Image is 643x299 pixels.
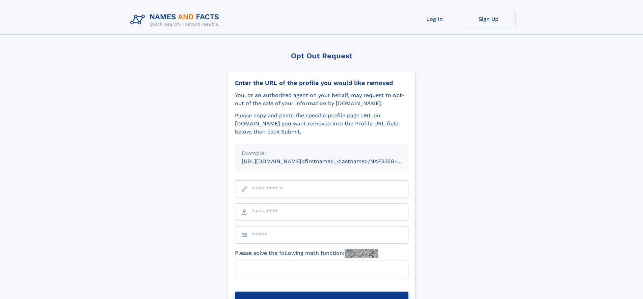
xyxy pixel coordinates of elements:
[128,11,225,29] img: Logo Names and Facts
[228,52,416,60] div: Opt Out Request
[235,91,408,108] div: You, or an authorized agent on your behalf, may request to opt-out of the sale of your informatio...
[408,11,462,27] a: Log In
[242,149,402,157] div: Example:
[235,79,408,87] div: Enter the URL of the profile you would like removed
[242,158,421,165] small: [URL][DOMAIN_NAME]<firstname>_<lastname>/NAF325G-xxxxxxxx
[462,11,516,27] a: Sign Up
[235,249,378,258] label: Please solve the following math function:
[235,112,408,136] div: Please copy and paste the specific profile page URL on [DOMAIN_NAME] you want removed into the Pr...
